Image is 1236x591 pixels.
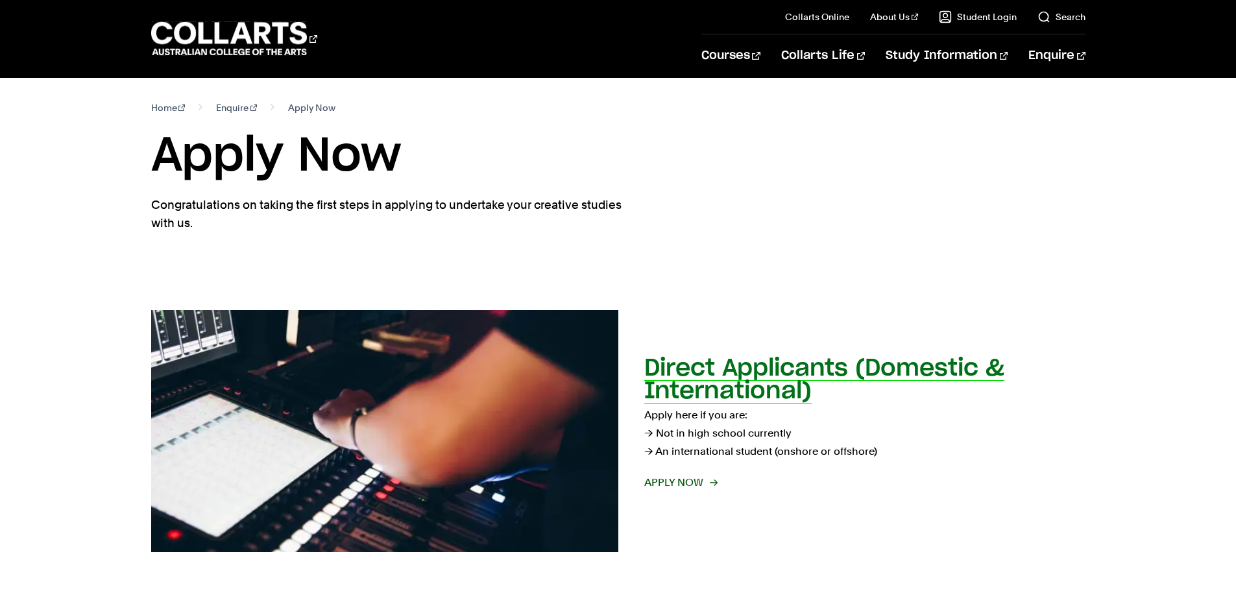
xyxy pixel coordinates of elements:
[1028,34,1085,77] a: Enquire
[151,20,317,57] div: Go to homepage
[151,99,186,117] a: Home
[644,474,716,492] span: Apply now
[151,127,1085,186] h1: Apply Now
[886,34,1008,77] a: Study Information
[151,310,1085,552] a: Direct Applicants (Domestic & International) Apply here if you are:→ Not in high school currently...
[151,196,625,232] p: Congratulations on taking the first steps in applying to undertake your creative studies with us.
[870,10,918,23] a: About Us
[781,34,865,77] a: Collarts Life
[701,34,760,77] a: Courses
[216,99,257,117] a: Enquire
[644,357,1004,403] h2: Direct Applicants (Domestic & International)
[288,99,335,117] span: Apply Now
[1037,10,1085,23] a: Search
[939,10,1017,23] a: Student Login
[644,406,1085,461] p: Apply here if you are: → Not in high school currently → An international student (onshore or offs...
[785,10,849,23] a: Collarts Online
